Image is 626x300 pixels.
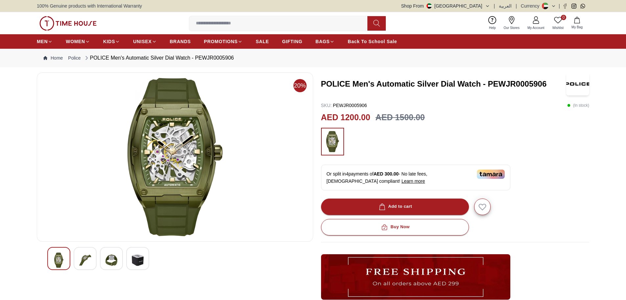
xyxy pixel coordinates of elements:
[567,102,589,109] p: ( In stock )
[133,38,151,45] span: UNISEX
[321,103,332,108] span: SKU :
[103,38,115,45] span: KIDS
[401,3,490,9] button: Shop From[GEOGRAPHIC_DATA]
[79,253,91,268] img: POLICE Men's Automatic Silver Dial Watch - PEWJR0005906
[170,36,191,47] a: BRANDS
[256,38,269,45] span: SALE
[315,36,335,47] a: BAGS
[66,36,90,47] a: WOMEN
[561,15,566,20] span: 0
[500,15,523,32] a: Our Stores
[315,38,330,45] span: BAGS
[204,38,238,45] span: PROMOTIONS
[321,199,469,215] button: Add to cart
[374,171,399,177] span: AED 300.00
[321,254,510,300] img: ...
[569,25,585,30] span: My Bag
[563,4,568,9] a: Facebook
[321,111,370,124] h2: AED 1200.00
[256,36,269,47] a: SALE
[521,3,542,9] div: Currency
[485,15,500,32] a: Help
[516,3,517,9] span: |
[477,170,505,179] img: Tamara
[566,72,589,95] img: POLICE Men's Automatic Silver Dial Watch - PEWJR0005906
[568,15,587,31] button: My Bag
[580,4,585,9] a: Whatsapp
[37,3,142,9] span: 100% Genuine products with International Warranty
[321,102,367,109] p: PEWJR0005906
[204,36,243,47] a: PROMOTIONS
[348,36,397,47] a: Back To School Sale
[378,203,412,210] div: Add to cart
[293,79,307,92] span: 20%
[550,25,566,30] span: Wishlist
[499,3,512,9] button: العربية
[103,36,120,47] a: KIDS
[37,49,589,67] nav: Breadcrumb
[43,55,63,61] a: Home
[68,55,81,61] a: Police
[321,79,567,89] h3: POLICE Men's Automatic Silver Dial Watch - PEWJR0005906
[501,25,522,30] span: Our Stores
[571,4,576,9] a: Instagram
[66,38,85,45] span: WOMEN
[321,219,469,235] button: Buy Now
[42,78,308,236] img: POLICE Men's Automatic Silver Dial Watch - PEWJR0005906
[525,25,547,30] span: My Account
[170,38,191,45] span: BRANDS
[376,111,425,124] h3: AED 1500.00
[133,36,156,47] a: UNISEX
[494,3,495,9] span: |
[427,3,432,9] img: United Arab Emirates
[37,36,53,47] a: MEN
[37,38,48,45] span: MEN
[348,38,397,45] span: Back To School Sale
[105,253,117,268] img: POLICE Men's Automatic Silver Dial Watch - PEWJR0005906
[132,253,144,268] img: POLICE Men's Automatic Silver Dial Watch - PEWJR0005906
[559,3,560,9] span: |
[39,16,97,31] img: ...
[282,38,302,45] span: GIFTING
[548,15,568,32] a: 0Wishlist
[402,178,425,184] span: Learn more
[53,253,65,268] img: POLICE Men's Automatic Silver Dial Watch - PEWJR0005906
[486,25,498,30] span: Help
[321,165,510,190] div: Or split in 4 payments of - No late fees, [DEMOGRAPHIC_DATA] compliant!
[324,131,341,152] img: ...
[380,223,409,231] div: Buy Now
[282,36,302,47] a: GIFTING
[83,54,234,62] div: POLICE Men's Automatic Silver Dial Watch - PEWJR0005906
